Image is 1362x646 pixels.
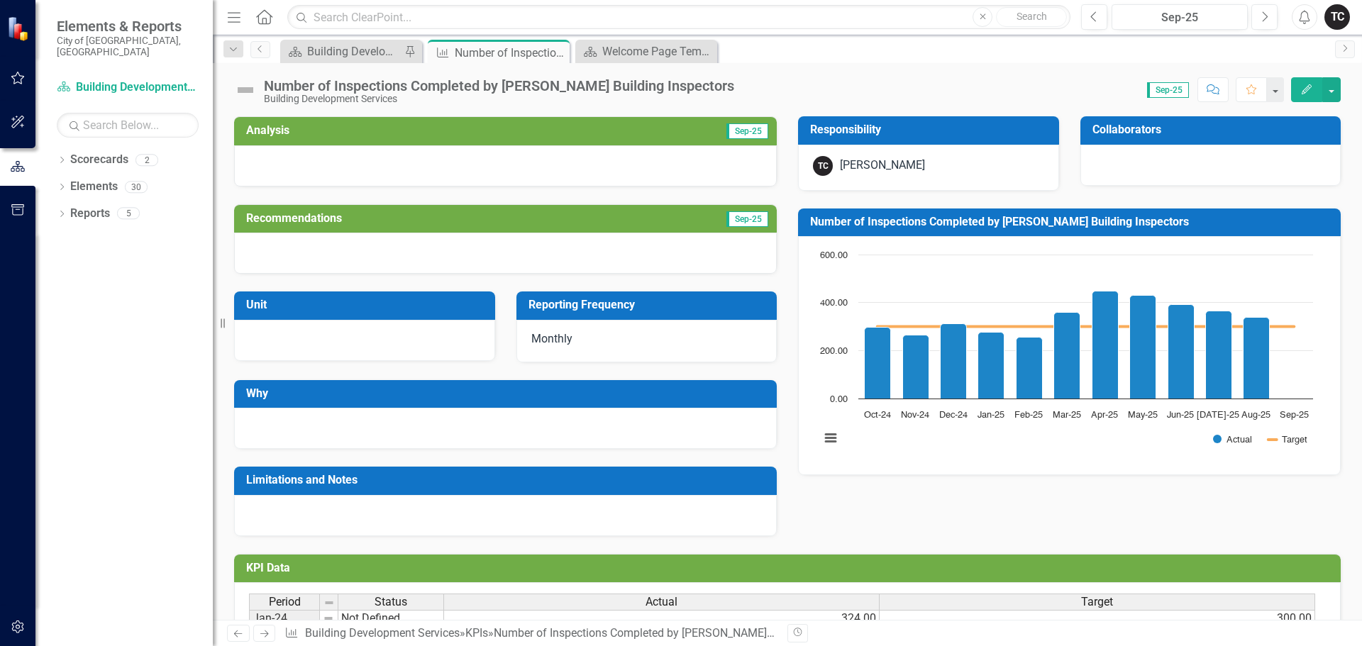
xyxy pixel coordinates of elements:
text: Mar-25 [1053,411,1081,420]
a: Scorecards [70,152,128,168]
div: Sep-25 [1117,9,1243,26]
img: 8DAGhfEEPCf229AAAAAElFTkSuQmCC [323,597,335,608]
button: Show Actual [1213,434,1252,445]
td: Not Defined [338,610,444,627]
path: Jun-25, 391. Actual. [1168,305,1195,399]
img: ClearPoint Strategy [7,16,32,41]
span: Status [375,596,407,608]
div: Building Development Services [307,43,401,60]
td: 300.00 [880,610,1315,627]
svg: Interactive chart [813,247,1320,460]
path: Jan-25, 277. Actual. [978,333,1004,399]
img: 8DAGhfEEPCf229AAAAAElFTkSuQmCC [323,613,334,624]
div: 30 [125,181,148,193]
h3: Number of Inspections Completed by [PERSON_NAME] Building Inspectors [810,216,1334,228]
a: KPIs [465,626,488,640]
text: Jan-25 [978,411,1004,420]
text: 400.00 [820,299,848,308]
span: Sep-25 [726,123,768,139]
text: Sep-25 [1280,411,1309,420]
path: Feb-25, 255. Actual. [1017,338,1043,399]
div: Monthly [516,320,777,362]
text: Oct-24 [864,411,891,420]
h3: Why [246,387,770,400]
text: Dec-24 [939,411,968,420]
text: 0.00 [830,395,848,404]
div: Number of Inspections Completed by [PERSON_NAME] Building Inspectors [455,44,566,62]
text: Apr-25 [1091,411,1118,420]
text: Nov-24 [901,411,929,420]
div: 2 [135,154,158,166]
h3: Collaborators [1092,123,1334,136]
span: Target [1081,596,1113,608]
a: Building Development Services [57,79,199,96]
h3: Reporting Frequency [528,299,770,311]
path: Apr-25, 449. Actual. [1092,291,1119,399]
text: 200.00 [820,347,848,356]
div: TC [813,156,833,176]
input: Search ClearPoint... [287,5,1070,30]
td: 324.00 [444,610,880,627]
g: Target, series 2 of 2. Line with 12 data points. [875,324,1297,330]
path: Dec-24, 312. Actual. [941,324,967,399]
span: Actual [646,596,677,608]
button: Search [996,7,1067,27]
text: 600.00 [820,251,848,260]
h3: Responsibility [810,123,1052,136]
button: Show Target [1268,434,1307,445]
input: Search Below... [57,113,199,138]
span: Elements & Reports [57,18,199,35]
path: Oct-24, 297. Actual. [865,328,891,399]
span: Sep-25 [726,211,768,227]
path: Nov-24, 264. Actual. [903,335,929,399]
a: Building Development Services [305,626,460,640]
div: » » [284,625,777,642]
h3: KPI Data [246,562,1334,574]
a: Welcome Page Template [579,43,714,60]
span: Sep-25 [1147,82,1189,98]
text: Jun-25 [1167,411,1194,420]
text: May-25 [1128,411,1158,420]
h3: Analysis [246,124,508,137]
span: Search [1017,11,1047,22]
img: Not Defined [234,79,257,101]
text: Aug-25 [1241,411,1270,420]
div: 5 [117,208,140,220]
h3: Unit [246,299,488,311]
g: Actual, series 1 of 2. Bar series with 12 bars. [865,255,1295,399]
a: Building Development Services [284,43,401,60]
div: [PERSON_NAME] [840,157,925,174]
div: Building Development Services [264,94,734,104]
h3: Limitations and Notes [246,474,770,486]
text: [DATE]-25 [1197,411,1239,420]
button: TC [1324,4,1350,30]
a: Reports [70,206,110,222]
button: View chart menu, Chart [821,428,841,448]
span: Period [269,596,301,608]
path: Jul-25, 366. Actual. [1206,311,1232,399]
td: Jan-24 [249,610,320,627]
div: Welcome Page Template [602,43,714,60]
div: Number of Inspections Completed by [PERSON_NAME] Building Inspectors [494,626,865,640]
h3: Recommendations [246,212,607,225]
text: Feb-25 [1014,411,1043,420]
path: Mar-25, 359. Actual. [1054,313,1080,399]
a: Elements [70,179,118,195]
div: Chart. Highcharts interactive chart. [813,247,1326,460]
path: Aug-25, 339. Actual. [1244,318,1270,399]
div: Number of Inspections Completed by [PERSON_NAME] Building Inspectors [264,78,734,94]
button: Sep-25 [1112,4,1248,30]
small: City of [GEOGRAPHIC_DATA], [GEOGRAPHIC_DATA] [57,35,199,58]
path: May-25, 429. Actual. [1130,296,1156,399]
